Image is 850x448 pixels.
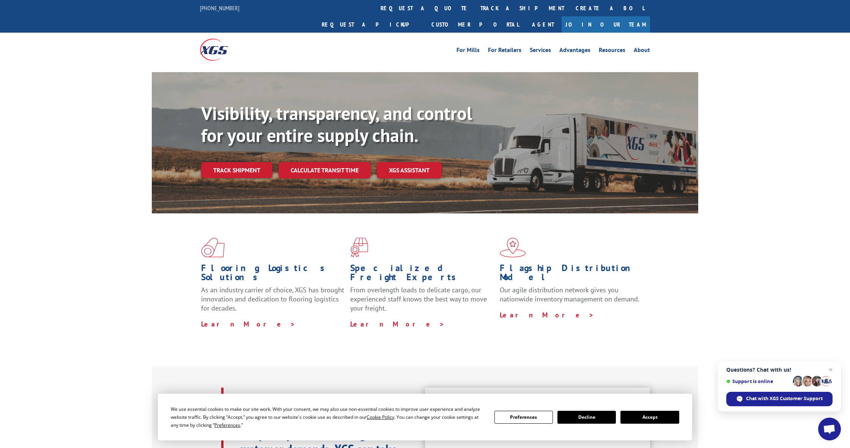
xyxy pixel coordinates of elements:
button: Preferences [494,411,553,424]
span: As an industry carrier of choice, XGS has brought innovation and dedication to flooring logistics... [201,286,344,312]
h1: Flagship Distribution Model [500,263,643,286]
span: Cookie Policy [367,414,394,420]
a: For Retailers [488,47,521,55]
p: From overlength loads to delicate cargo, our experienced staff knows the best way to move your fr... [350,286,494,319]
a: Services [530,47,551,55]
div: Open chat [818,418,841,440]
a: Advantages [559,47,590,55]
span: Our agile distribution network gives you nationwide inventory management on demand. [500,286,639,303]
a: For Mills [456,47,480,55]
a: About [634,47,650,55]
span: Chat with XGS Customer Support [746,395,823,402]
a: Join Our Team [562,16,650,33]
a: [PHONE_NUMBER] [200,4,239,12]
span: Close chat [826,365,835,374]
button: Accept [620,411,679,424]
img: xgs-icon-total-supply-chain-intelligence-red [201,238,225,257]
b: Visibility, transparency, and control for your entire supply chain. [201,101,472,147]
div: Chat with XGS Customer Support [726,392,833,406]
a: XGS ASSISTANT [377,162,442,178]
h1: Specialized Freight Experts [350,263,494,286]
img: xgs-icon-flagship-distribution-model-red [500,238,526,257]
a: Resources [599,47,625,55]
a: Learn More > [350,320,445,328]
span: Preferences [214,422,240,428]
img: xgs-icon-focused-on-flooring-red [350,238,368,257]
a: Learn More > [201,320,296,328]
span: Support is online [726,379,790,384]
a: Learn More > [500,311,594,319]
div: We use essential cookies to make our site work. With your consent, we may also use non-essential ... [171,405,485,429]
a: Track shipment [201,162,272,178]
a: Request a pickup [316,16,426,33]
span: Questions? Chat with us! [726,367,833,373]
div: Cookie Consent Prompt [158,394,692,440]
h1: Flooring Logistics Solutions [201,263,345,286]
a: Agent [524,16,562,33]
a: Customer Portal [426,16,524,33]
a: Calculate transit time [279,162,371,178]
button: Decline [557,411,616,424]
